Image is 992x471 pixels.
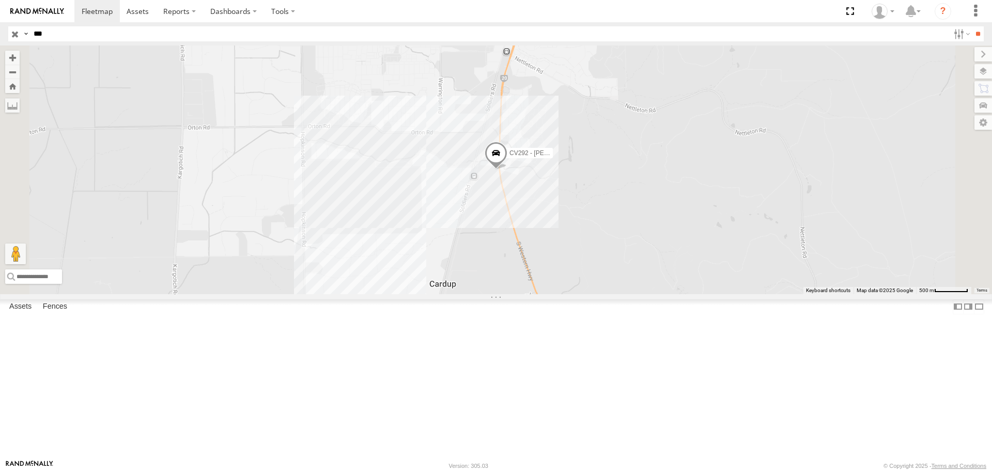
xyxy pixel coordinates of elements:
label: Measure [5,98,20,113]
i: ? [935,3,951,20]
label: Dock Summary Table to the Right [963,299,973,314]
div: Dean Richter [868,4,898,19]
span: Map data ©2025 Google [857,287,913,293]
img: rand-logo.svg [10,8,64,15]
div: © Copyright 2025 - [884,463,986,469]
button: Zoom in [5,51,20,65]
label: Dock Summary Table to the Left [953,299,963,314]
label: Search Query [22,26,30,41]
button: Zoom Home [5,79,20,93]
label: Assets [4,300,37,314]
label: Map Settings [974,115,992,130]
button: Map Scale: 500 m per 62 pixels [916,287,971,294]
span: CV292 - [PERSON_NAME] [509,150,585,157]
span: 500 m [919,287,934,293]
label: Search Filter Options [950,26,972,41]
button: Drag Pegman onto the map to open Street View [5,244,26,264]
label: Fences [38,300,72,314]
a: Terms and Conditions [932,463,986,469]
a: Visit our Website [6,461,53,471]
button: Keyboard shortcuts [806,287,850,294]
div: Version: 305.03 [449,463,488,469]
a: Terms [977,288,987,292]
button: Zoom out [5,65,20,79]
label: Hide Summary Table [974,299,984,314]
